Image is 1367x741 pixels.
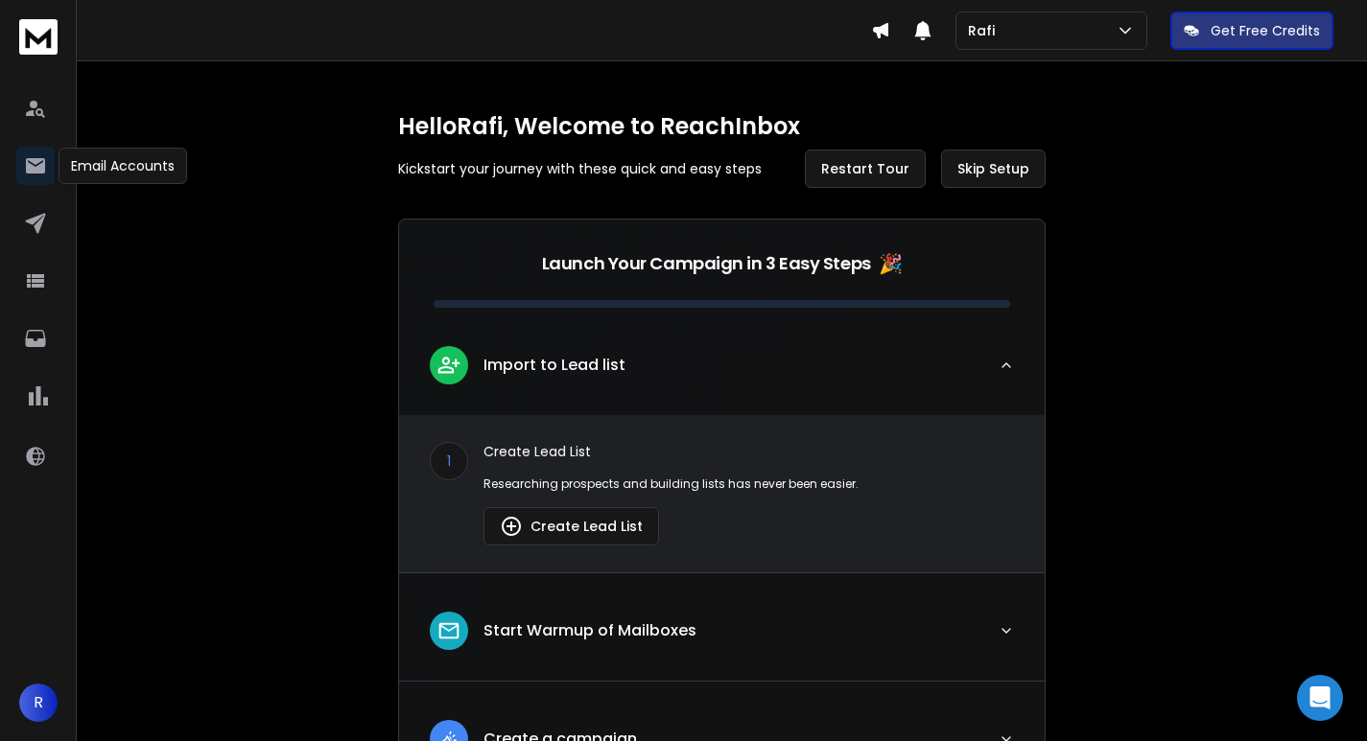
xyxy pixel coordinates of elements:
[941,150,1046,188] button: Skip Setup
[483,442,1014,461] p: Create Lead List
[1211,21,1320,40] p: Get Free Credits
[19,19,58,55] img: logo
[19,683,58,722] button: R
[879,250,903,277] span: 🎉
[483,619,696,642] p: Start Warmup of Mailboxes
[968,21,1002,40] p: Rafi
[436,353,461,377] img: lead
[483,476,1014,492] p: Researching prospects and building lists has never been easier.
[399,331,1045,415] button: leadImport to Lead list
[483,354,625,377] p: Import to Lead list
[59,148,187,184] div: Email Accounts
[500,515,523,538] img: lead
[483,507,659,545] button: Create Lead List
[1170,12,1333,50] button: Get Free Credits
[436,618,461,643] img: lead
[1297,675,1343,721] div: Open Intercom Messenger
[398,159,762,178] p: Kickstart your journey with these quick and easy steps
[398,111,1046,142] h1: Hello Rafi , Welcome to ReachInbox
[430,442,468,480] div: 1
[542,250,871,277] p: Launch Your Campaign in 3 Easy Steps
[399,596,1045,681] button: leadStart Warmup of Mailboxes
[399,415,1045,572] div: leadImport to Lead list
[805,150,926,188] button: Restart Tour
[957,159,1029,178] span: Skip Setup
